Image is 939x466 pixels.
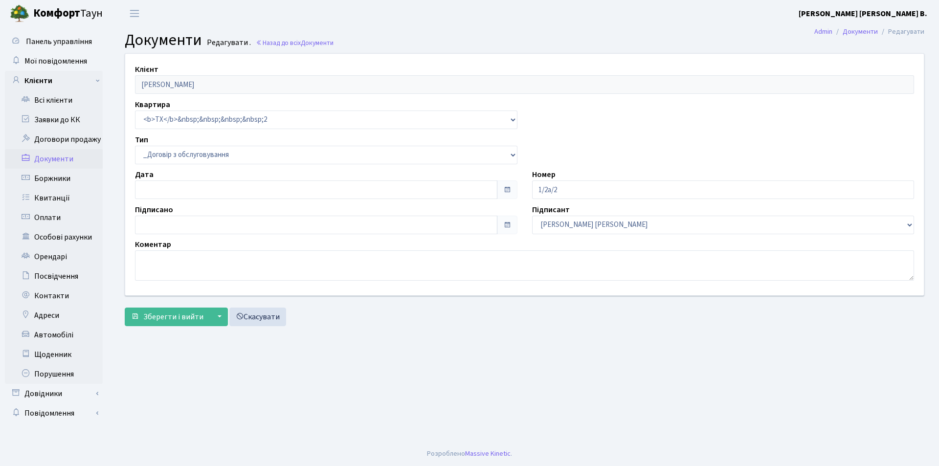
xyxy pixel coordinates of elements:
[33,5,80,21] b: Комфорт
[5,51,103,71] a: Мої повідомлення
[5,247,103,266] a: Орендарі
[5,364,103,384] a: Порушення
[256,38,334,47] a: Назад до всіхДокументи
[125,29,202,51] span: Документи
[5,188,103,208] a: Квитанції
[10,4,29,23] img: logo.png
[5,286,103,306] a: Контакти
[5,32,103,51] a: Панель управління
[5,403,103,423] a: Повідомлення
[301,38,334,47] span: Документи
[465,448,511,459] a: Massive Kinetic
[799,8,927,20] a: [PERSON_NAME] [PERSON_NAME] В.
[799,8,927,19] b: [PERSON_NAME] [PERSON_NAME] В.
[135,146,517,164] select: )
[135,99,170,111] label: Квартира
[33,5,103,22] span: Таун
[5,71,103,90] a: Клієнти
[5,266,103,286] a: Посвідчення
[5,130,103,149] a: Договори продажу
[5,306,103,325] a: Адреси
[135,204,173,216] label: Підписано
[24,56,87,67] span: Мої повідомлення
[143,311,203,322] span: Зберегти і вийти
[135,169,154,180] label: Дата
[135,134,148,146] label: Тип
[5,169,103,188] a: Боржники
[5,227,103,247] a: Особові рахунки
[5,110,103,130] a: Заявки до КК
[135,239,171,250] label: Коментар
[843,26,878,37] a: Документи
[800,22,939,42] nav: breadcrumb
[5,345,103,364] a: Щоденник
[5,149,103,169] a: Документи
[125,308,210,326] button: Зберегти і вийти
[5,90,103,110] a: Всі клієнти
[5,325,103,345] a: Автомобілі
[135,64,158,75] label: Клієнт
[5,384,103,403] a: Довідники
[205,38,251,47] small: Редагувати .
[427,448,512,459] div: Розроблено .
[5,208,103,227] a: Оплати
[532,204,570,216] label: Підписант
[122,5,147,22] button: Переключити навігацію
[532,169,556,180] label: Номер
[814,26,832,37] a: Admin
[229,308,286,326] a: Скасувати
[26,36,92,47] span: Панель управління
[878,26,924,37] li: Редагувати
